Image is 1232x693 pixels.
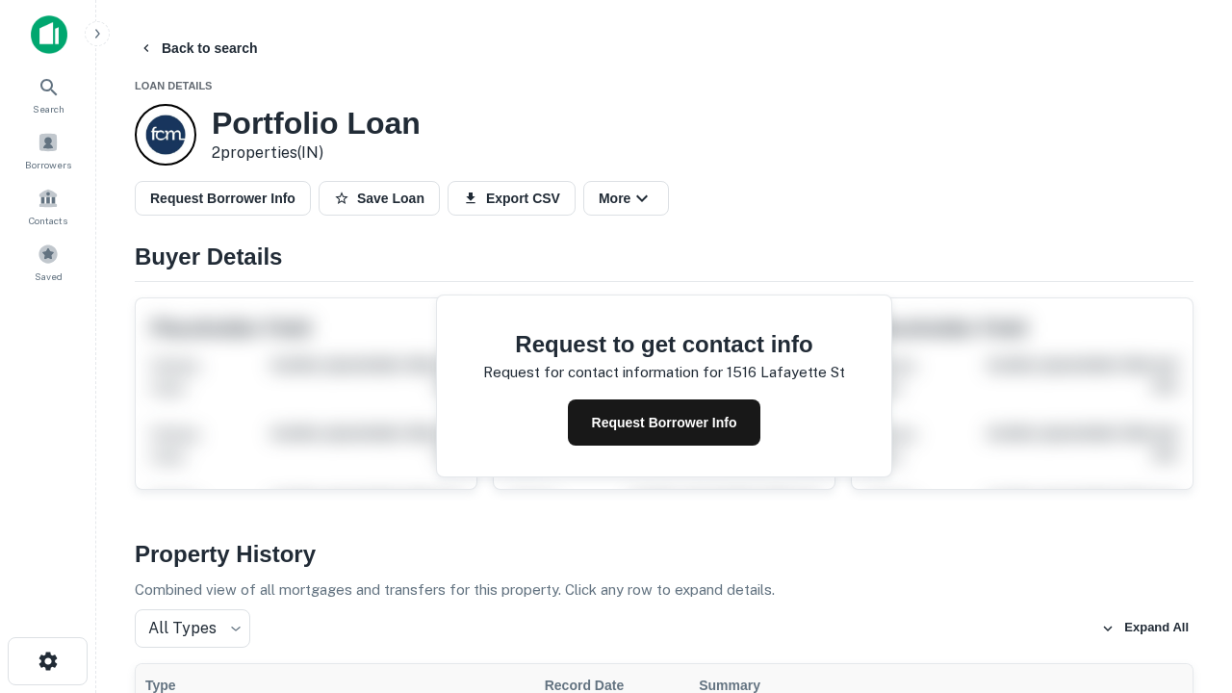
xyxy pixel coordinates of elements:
button: More [601,181,690,216]
div: All Types [135,609,250,648]
p: Combined view of all mortgages and transfers for this property. Click any row to expand details. [135,578,1193,602]
img: capitalize-icon.png [31,15,67,54]
button: Request Borrower Info [563,399,765,446]
h4: Request to get contact info [483,326,845,361]
span: Contacts [29,213,67,228]
a: Contacts [6,180,90,232]
button: Save Loan [329,181,453,216]
p: 1516 lafayette st [727,361,845,384]
a: Borrowers [6,124,90,176]
h4: Buyer Details [135,239,1193,273]
iframe: Chat Widget [1136,539,1232,631]
button: Back to search [131,31,271,65]
p: 2 properties (IN) [212,141,416,165]
span: Loan Details [135,80,213,91]
h4: Property History [135,536,1193,571]
button: Export CSV [461,181,593,216]
p: Request for contact information for [483,361,723,384]
button: Expand All [1092,614,1193,643]
a: Saved [6,236,90,288]
span: Saved [35,269,63,284]
button: Request Borrower Info [135,181,321,216]
span: Search [33,101,64,116]
span: Borrowers [25,157,71,172]
h3: Portfolio Loan [212,105,416,141]
a: Search [6,68,90,120]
